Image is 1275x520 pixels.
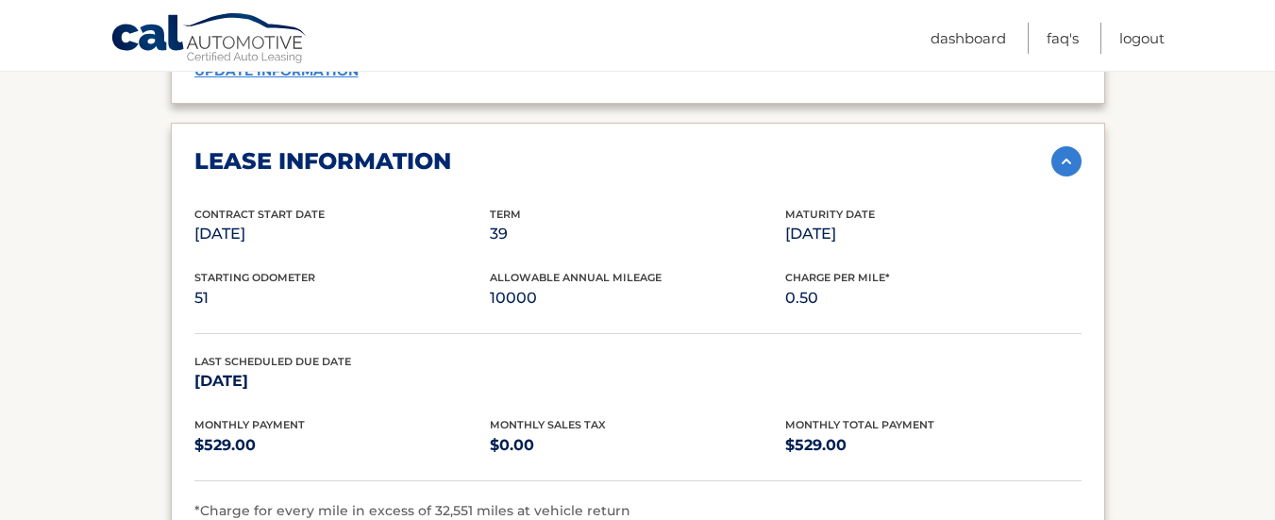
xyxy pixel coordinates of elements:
[785,418,934,431] span: Monthly Total Payment
[194,355,351,368] span: Last Scheduled Due Date
[785,285,1081,311] p: 0.50
[785,208,875,221] span: Maturity Date
[785,221,1081,247] p: [DATE]
[490,271,662,284] span: Allowable Annual Mileage
[931,23,1006,54] a: Dashboard
[490,418,606,431] span: Monthly Sales Tax
[194,368,490,394] p: [DATE]
[194,432,490,459] p: $529.00
[194,147,451,176] h2: lease information
[1051,146,1082,176] img: accordion-active.svg
[1119,23,1165,54] a: Logout
[785,432,1081,459] p: $529.00
[1047,23,1079,54] a: FAQ's
[194,221,490,247] p: [DATE]
[194,285,490,311] p: 51
[110,12,309,67] a: Cal Automotive
[490,285,785,311] p: 10000
[194,208,325,221] span: Contract Start Date
[194,502,630,519] span: *Charge for every mile in excess of 32,551 miles at vehicle return
[490,432,785,459] p: $0.00
[490,221,785,247] p: 39
[194,271,315,284] span: Starting Odometer
[194,418,305,431] span: Monthly Payment
[490,208,521,221] span: Term
[785,271,890,284] span: Charge Per Mile*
